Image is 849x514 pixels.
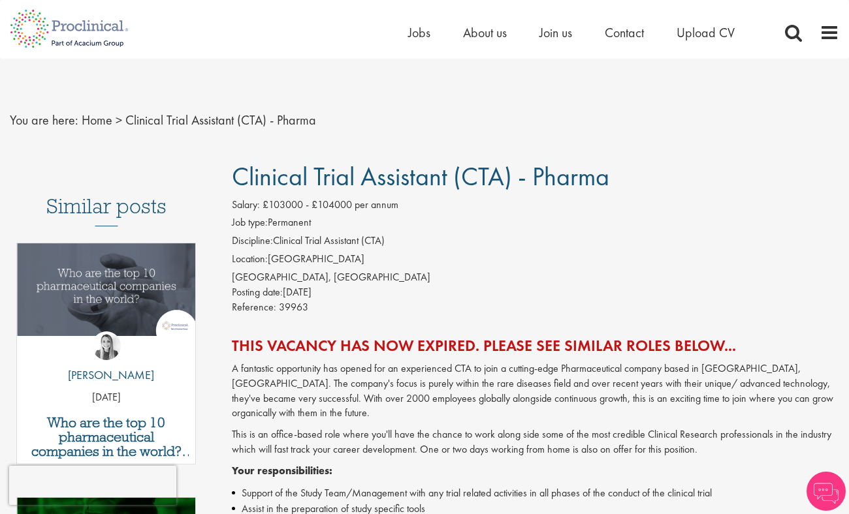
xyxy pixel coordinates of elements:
[17,243,195,336] img: Top 10 pharmaceutical companies in the world 2025
[232,160,609,193] span: Clinical Trial Assistant (CTA) - Pharma
[232,285,283,299] span: Posting date:
[92,331,121,360] img: Hannah Burke
[232,252,839,270] li: [GEOGRAPHIC_DATA]
[116,112,122,128] span: >
[605,24,644,41] a: Contact
[232,361,839,421] p: A fantastic opportunity has opened for an experienced CTA to join a cutting-edge Pharmaceutical c...
[58,331,154,390] a: Hannah Burke [PERSON_NAME]
[46,195,167,226] h3: Similar posts
[232,198,260,213] label: Salary:
[232,215,268,230] label: Job type:
[125,112,316,128] span: Clinical Trial Assistant (CTA) - Pharma
[232,234,273,249] label: Discipline:
[408,24,430,41] a: Jobs
[807,472,846,511] img: Chatbot
[279,300,308,314] span: 39963
[463,24,507,41] a: About us
[232,285,839,300] div: [DATE]
[232,300,276,315] label: Reference:
[17,243,195,359] a: Link to a post
[232,337,839,354] h2: This vacancy has now expired. Please see similar roles below...
[9,466,176,505] iframe: reCAPTCHA
[539,24,572,41] a: Join us
[10,112,78,128] span: You are here:
[232,427,839,457] p: This is an office-based role where you'll have the chance to work along side some of the most cre...
[232,234,839,252] li: Clinical Trial Assistant (CTA)
[58,367,154,384] p: [PERSON_NAME]
[82,112,112,128] a: breadcrumb link
[232,215,839,234] li: Permanent
[232,270,839,285] div: [GEOGRAPHIC_DATA], [GEOGRAPHIC_DATA]
[17,390,195,405] p: [DATE]
[263,198,398,211] span: £103000 - £104000 per annum
[232,485,839,501] li: Support of the Study Team/Management with any trial related activities in all phases of the condu...
[232,252,268,267] label: Location:
[232,464,332,477] strong: Your responsibilities:
[24,416,189,459] a: Who are the top 10 pharmaceutical companies in the world? (2025)
[677,24,735,41] a: Upload CV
